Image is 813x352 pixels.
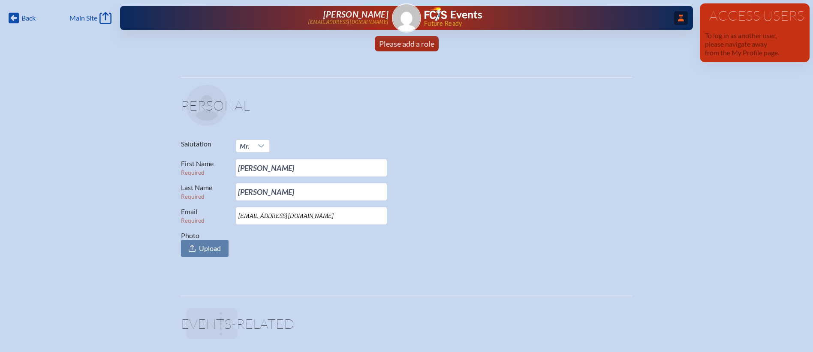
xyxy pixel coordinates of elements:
[392,3,421,33] a: Gravatar
[425,7,665,27] div: FCIS Events — Future ready
[181,159,229,176] label: First Name
[705,31,804,57] p: To log in as another user, please navigate away from the My Profile page.
[705,9,804,22] h1: Access Users
[323,9,388,19] span: [PERSON_NAME]
[69,12,111,24] a: Main Site
[69,14,97,22] span: Main Site
[199,244,221,253] span: Upload
[181,217,205,224] span: Required
[181,183,229,200] label: Last Name
[181,317,632,337] h1: Events-related
[450,9,482,20] h1: Events
[379,39,434,48] span: Please add a role
[148,9,388,27] a: [PERSON_NAME][EMAIL_ADDRESS][DOMAIN_NAME]
[424,21,665,27] span: Future Ready
[181,207,229,224] label: Email
[21,14,36,22] span: Back
[181,169,205,176] span: Required
[181,231,229,257] label: Photo
[181,98,632,119] h1: Personal
[181,140,229,148] label: Salutation
[240,142,250,150] span: Mr.
[393,4,420,32] img: Gravatar
[236,140,253,152] span: Mr.
[181,193,205,200] span: Required
[376,36,438,51] a: Please add a role
[425,7,482,22] a: FCIS LogoEvents
[425,7,447,21] img: Florida Council of Independent Schools
[308,19,388,25] p: [EMAIL_ADDRESS][DOMAIN_NAME]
